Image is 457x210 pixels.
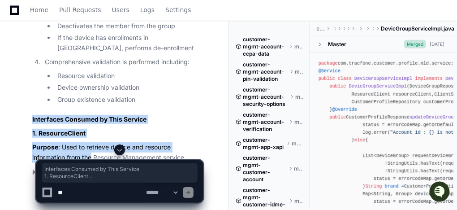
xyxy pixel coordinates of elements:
[9,67,25,83] img: 1756235613930-3d25f9e4-fa56-45dd-b3ad-e072dfbd1548
[430,41,444,48] div: [DATE]
[410,114,457,120] span: updateDeviceGroup
[317,25,325,32] span: customer-profile-tbv
[9,9,27,27] img: PlayerZero
[328,41,347,48] div: Master
[292,140,303,147] span: master
[152,70,163,80] button: Start new chat
[295,93,303,101] span: master
[415,76,443,81] span: implements
[30,67,147,76] div: Start new chat
[354,76,412,81] span: DevicGroupServiceImpl
[59,7,101,13] span: Pull Requests
[32,142,203,163] p: : Used to retrieve device and resource information from the Resource Management service
[319,61,338,66] span: package
[243,36,287,57] span: customer-mgmt-account-ccpa-data
[44,166,195,180] span: Interfaces Consumed by This Service 1. ResourceClient Purpose: Used to retrieve device and resour...
[329,83,346,89] span: public
[55,95,203,105] li: Group existence validation
[294,43,303,50] span: master
[89,94,108,101] span: Pylon
[42,57,203,105] li: Comprehensive validation is performed including:
[243,136,285,151] span: customer-mgmt-app-xapi
[428,180,453,205] iframe: Open customer support
[55,83,203,93] li: Device ownership validation
[63,94,108,101] a: Powered byPylon
[294,118,303,126] span: master
[338,76,352,81] span: class
[243,111,287,133] span: customer-mgmt-account-verification
[55,33,203,53] li: If the device has enrollments in [GEOGRAPHIC_DATA], performs de-enrollment
[9,36,163,50] div: Welcome
[30,76,130,83] div: We're offline, but we'll be back soon!
[319,76,335,81] span: public
[357,25,357,32] span: customer
[55,21,203,31] li: Deactivates the member from the group
[32,143,58,151] strong: Purpose
[30,7,48,13] span: Home
[381,25,454,32] span: DevicGroupServiceImpl.java
[140,7,155,13] span: Logs
[165,7,191,13] span: Settings
[55,71,203,81] li: Resource validation
[42,7,203,53] li: If the device is a child line:
[329,114,346,120] span: public
[32,129,203,138] h3: 1. ResourceClient
[319,68,341,74] span: @Service
[354,137,366,143] span: else
[243,86,288,108] span: customer-mgmt-account-security-options
[243,61,288,83] span: customer-mgmt-account-pin-validation
[332,107,357,112] span: @Override
[349,83,406,89] span: DevicGroupServiceImpl
[112,7,129,13] span: Users
[404,40,426,48] span: Merged
[32,115,203,124] h2: Interfaces Consumed by This Service
[295,68,303,75] span: master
